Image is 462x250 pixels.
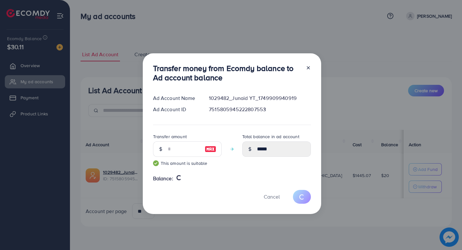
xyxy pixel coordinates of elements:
div: Ad Account ID [148,106,204,113]
button: Cancel [256,190,288,204]
span: Balance: [153,175,173,182]
div: 1029482_Junaid YT_1749909940919 [204,94,316,102]
h3: Transfer money from Ecomdy balance to Ad account balance [153,64,301,82]
label: Total balance in ad account [242,133,299,140]
div: 7515805945222807553 [204,106,316,113]
label: Transfer amount [153,133,187,140]
img: image [205,145,216,153]
span: Cancel [264,193,280,200]
small: This amount is suitable [153,160,222,166]
img: guide [153,160,159,166]
div: Ad Account Name [148,94,204,102]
